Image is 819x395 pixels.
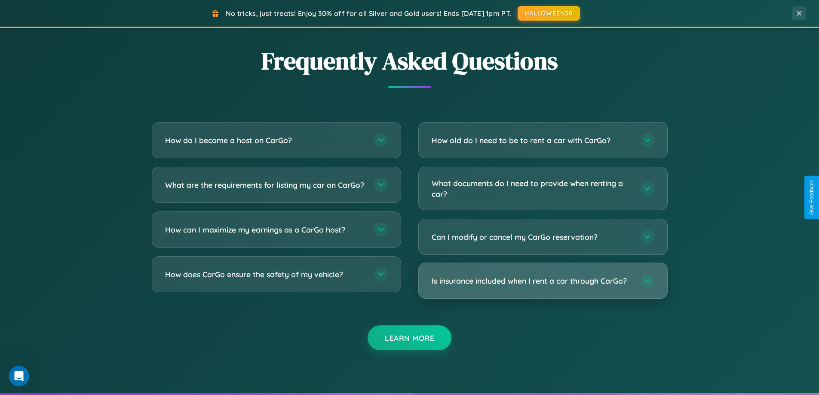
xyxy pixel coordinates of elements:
[226,9,511,18] span: No tricks, just treats! Enjoy 30% off for all Silver and Gold users! Ends [DATE] 1pm PT.
[165,180,365,190] h3: What are the requirements for listing my car on CarGo?
[432,232,632,242] h3: Can I modify or cancel my CarGo reservation?
[165,135,365,146] h3: How do I become a host on CarGo?
[432,178,632,199] h3: What documents do I need to provide when renting a car?
[518,6,580,21] button: HALLOWEEN30
[432,135,632,146] h3: How old do I need to be to rent a car with CarGo?
[165,224,365,235] h3: How can I maximize my earnings as a CarGo host?
[165,269,365,280] h3: How does CarGo ensure the safety of my vehicle?
[152,44,668,77] h2: Frequently Asked Questions
[368,325,451,350] button: Learn More
[9,366,29,386] iframe: Intercom live chat
[432,276,632,286] h3: Is insurance included when I rent a car through CarGo?
[809,180,815,215] div: Give Feedback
